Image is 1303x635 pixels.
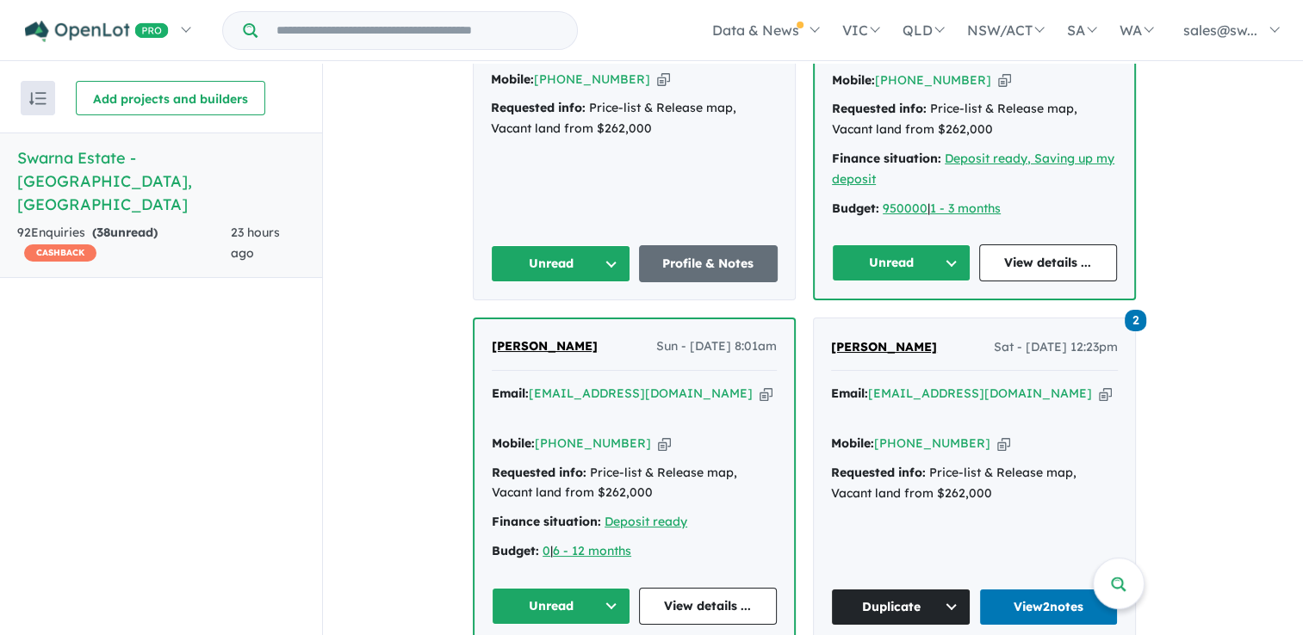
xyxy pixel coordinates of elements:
[1125,307,1146,330] a: 2
[529,385,753,401] a: [EMAIL_ADDRESS][DOMAIN_NAME]
[639,588,778,625] a: View details ...
[96,225,110,240] span: 38
[832,151,941,166] strong: Finance situation:
[875,72,991,88] a: [PHONE_NUMBER]
[605,514,687,529] a: Deposit ready
[997,435,1010,453] button: Copy
[17,146,305,216] h5: Swarna Estate - [GEOGRAPHIC_DATA] , [GEOGRAPHIC_DATA]
[491,100,586,115] strong: Requested info:
[492,463,777,504] div: Price-list & Release map, Vacant land from $262,000
[831,385,868,401] strong: Email:
[491,71,534,87] strong: Mobile:
[492,435,535,451] strong: Mobile:
[832,72,875,88] strong: Mobile:
[24,244,96,262] span: CASHBACK
[657,71,670,89] button: Copy
[832,200,879,216] strong: Budget:
[492,588,630,625] button: Unread
[831,589,971,626] button: Duplicate
[543,543,550,558] a: 0
[492,541,777,562] div: |
[491,98,778,139] div: Price-list & Release map, Vacant land from $262,000
[831,435,874,451] strong: Mobile:
[76,81,265,115] button: Add projects and builders
[868,385,1092,401] a: [EMAIL_ADDRESS][DOMAIN_NAME]
[832,99,1117,140] div: Price-list & Release map, Vacant land from $262,000
[656,336,777,357] span: Sun - [DATE] 8:01am
[25,21,169,42] img: Openlot PRO Logo White
[492,514,601,529] strong: Finance situation:
[930,200,1001,216] a: 1 - 3 months
[1099,385,1112,403] button: Copy
[998,71,1011,89] button: Copy
[831,465,926,480] strong: Requested info:
[874,435,990,451] a: [PHONE_NUMBER]
[831,337,937,358] a: [PERSON_NAME]
[832,199,1117,219] div: |
[231,225,280,261] span: 23 hours ago
[17,223,231,264] div: 92 Enquir ies
[979,589,1119,626] a: View2notes
[492,385,529,401] strong: Email:
[492,465,586,480] strong: Requested info:
[492,543,539,558] strong: Budget:
[553,543,631,558] a: 6 - 12 months
[261,12,574,49] input: Try estate name, suburb, builder or developer
[639,245,779,282] a: Profile & Notes
[994,337,1118,358] span: Sat - [DATE] 12:23pm
[492,336,598,357] a: [PERSON_NAME]
[535,435,651,451] a: [PHONE_NUMBER]
[492,338,598,354] span: [PERSON_NAME]
[534,71,650,87] a: [PHONE_NUMBER]
[760,385,772,403] button: Copy
[832,151,1114,187] a: Deposit ready, Saving up my deposit
[831,339,937,354] span: [PERSON_NAME]
[831,463,1118,504] div: Price-list & Release map, Vacant land from $262,000
[658,435,671,453] button: Copy
[832,101,927,116] strong: Requested info:
[832,244,971,281] button: Unread
[1183,22,1257,39] span: sales@sw...
[92,225,158,240] strong: ( unread)
[29,92,47,105] img: sort.svg
[1125,310,1146,331] span: 2
[883,200,928,216] a: 950000
[979,244,1118,281] a: View details ...
[491,245,630,282] button: Unread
